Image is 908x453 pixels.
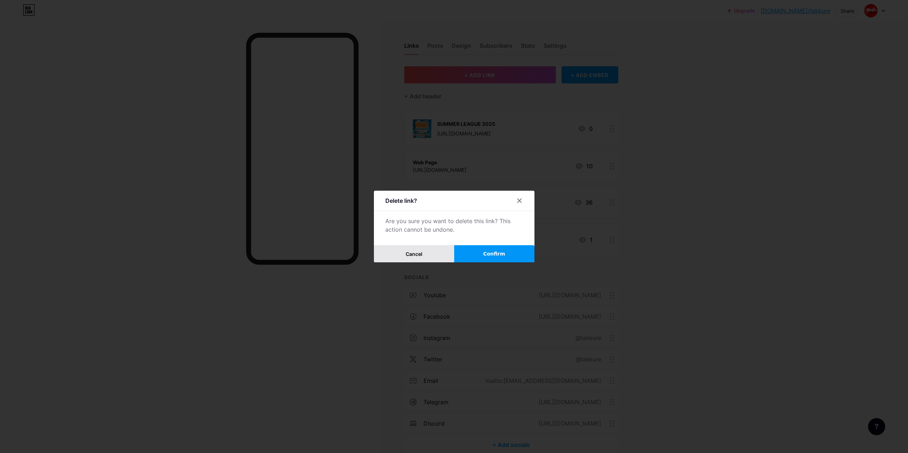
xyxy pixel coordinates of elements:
[483,250,505,258] span: Confirm
[374,245,454,262] button: Cancel
[406,251,422,257] span: Cancel
[454,245,534,262] button: Confirm
[385,217,523,234] div: Are you sure you want to delete this link? This action cannot be undone.
[385,196,417,205] div: Delete link?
